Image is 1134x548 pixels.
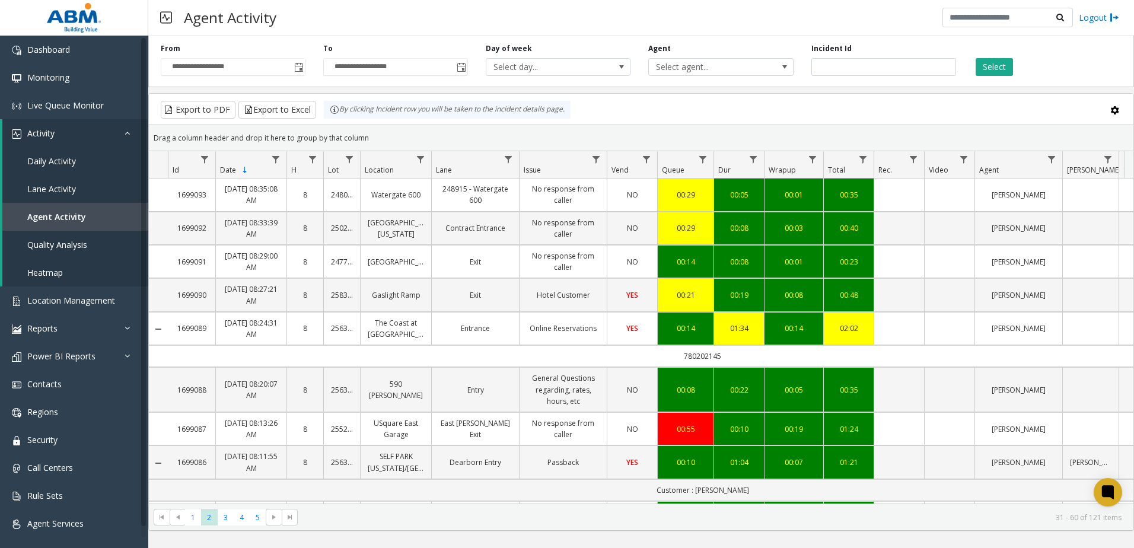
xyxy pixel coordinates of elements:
[218,509,234,525] span: Page 3
[223,378,279,401] a: [DATE] 08:20:07 AM
[772,222,816,234] a: 00:03
[982,222,1055,234] a: [PERSON_NAME]
[665,423,706,435] div: 00:55
[368,217,424,240] a: [GEOGRAPHIC_DATA][US_STATE]
[368,289,424,301] a: Gaslight Ramp
[721,289,757,301] div: 00:19
[527,183,600,206] a: No response from caller
[718,165,731,175] span: Dur
[27,267,63,278] span: Heatmap
[175,457,208,468] a: 1699086
[439,183,512,206] a: 248915 - Watergate 600
[626,457,638,467] span: YES
[330,105,339,114] img: infoIcon.svg
[721,457,757,468] a: 01:04
[982,384,1055,396] a: [PERSON_NAME]
[831,423,867,435] a: 01:24
[282,509,298,525] span: Go to the last page
[12,46,21,55] img: 'icon'
[1044,151,1060,167] a: Agent Filter Menu
[906,151,922,167] a: Rec. Filter Menu
[527,457,600,468] a: Passback
[665,384,706,396] a: 00:08
[982,289,1055,301] a: [PERSON_NAME]
[665,457,706,468] div: 00:10
[1100,151,1116,167] a: Parker Filter Menu
[772,189,816,200] a: 00:01
[982,423,1055,435] a: [PERSON_NAME]
[721,423,757,435] div: 00:10
[614,457,650,468] a: YES
[220,165,236,175] span: Date
[323,43,333,54] label: To
[855,151,871,167] a: Total Filter Menu
[831,323,867,334] a: 02:02
[721,323,757,334] a: 01:34
[149,458,168,468] a: Collapse Details
[291,165,297,175] span: H
[149,151,1133,504] div: Data table
[614,222,650,234] a: NO
[12,520,21,529] img: 'icon'
[294,457,316,468] a: 8
[626,323,638,333] span: YES
[12,297,21,306] img: 'icon'
[331,323,353,334] a: 25631751
[1070,457,1111,468] a: [PERSON_NAME]
[250,509,266,525] span: Page 5
[223,217,279,240] a: [DATE] 08:33:39 AM
[2,175,148,203] a: Lane Activity
[27,462,73,473] span: Call Centers
[611,165,629,175] span: Vend
[665,222,706,234] div: 00:29
[12,352,21,362] img: 'icon'
[831,384,867,396] a: 00:35
[665,289,706,301] a: 00:21
[639,151,655,167] a: Vend Filter Menu
[368,256,424,267] a: [GEOGRAPHIC_DATA]
[805,151,821,167] a: Wrapup Filter Menu
[178,3,282,32] h3: Agent Activity
[157,512,167,522] span: Go to the first page
[294,423,316,435] a: 8
[982,256,1055,267] a: [PERSON_NAME]
[27,406,58,418] span: Regions
[12,74,21,83] img: 'icon'
[648,43,671,54] label: Agent
[831,289,867,301] a: 00:48
[627,223,638,233] span: NO
[161,43,180,54] label: From
[811,43,852,54] label: Incident Id
[627,424,638,434] span: NO
[331,384,353,396] a: 25631998
[324,101,571,119] div: By clicking Incident row you will be taken to the incident details page.
[12,492,21,501] img: 'icon'
[439,289,512,301] a: Exit
[721,256,757,267] a: 00:08
[294,189,316,200] a: 8
[439,323,512,334] a: Entrance
[328,165,339,175] span: Lot
[27,239,87,250] span: Quality Analysis
[305,512,1122,522] kendo-pager-info: 31 - 60 of 121 items
[331,457,353,468] a: 25630005
[331,189,353,200] a: 24801915
[527,217,600,240] a: No response from caller
[294,384,316,396] a: 8
[614,423,650,435] a: NO
[878,165,892,175] span: Rec.
[769,165,796,175] span: Wrapup
[197,151,213,167] a: Id Filter Menu
[721,189,757,200] a: 00:05
[527,372,600,407] a: General Questions regarding, rates, hours, etc
[175,189,208,200] a: 1699093
[175,423,208,435] a: 1699087
[665,323,706,334] div: 00:14
[331,289,353,301] a: 25831942
[929,165,948,175] span: Video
